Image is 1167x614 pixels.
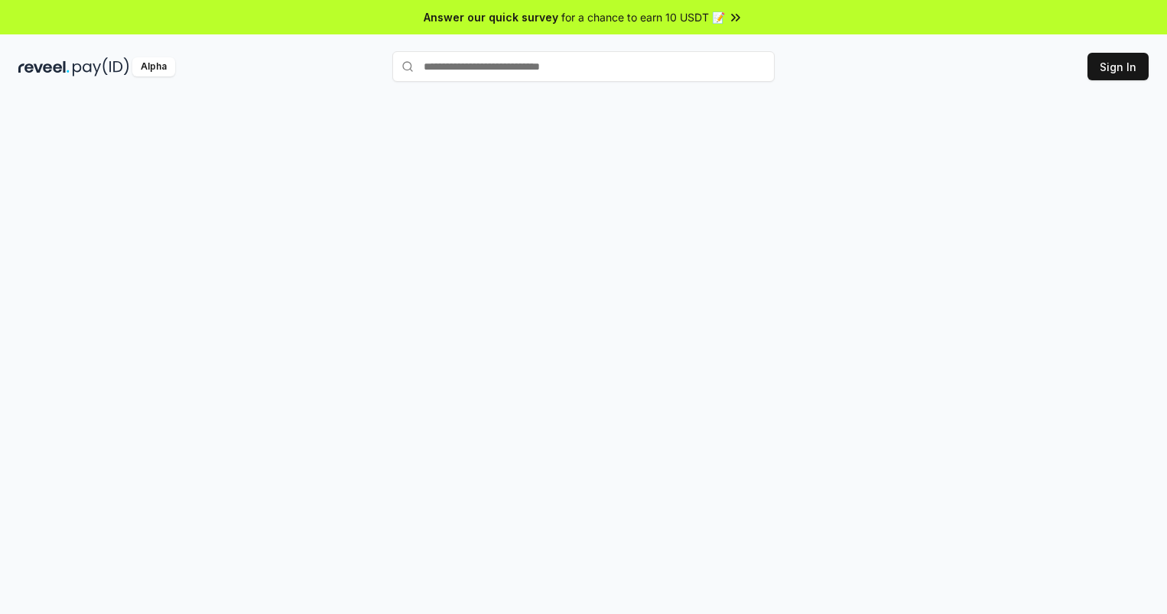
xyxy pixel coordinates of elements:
img: reveel_dark [18,57,70,76]
span: for a chance to earn 10 USDT 📝 [561,9,725,25]
button: Sign In [1087,53,1149,80]
img: pay_id [73,57,129,76]
span: Answer our quick survey [424,9,558,25]
div: Alpha [132,57,175,76]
